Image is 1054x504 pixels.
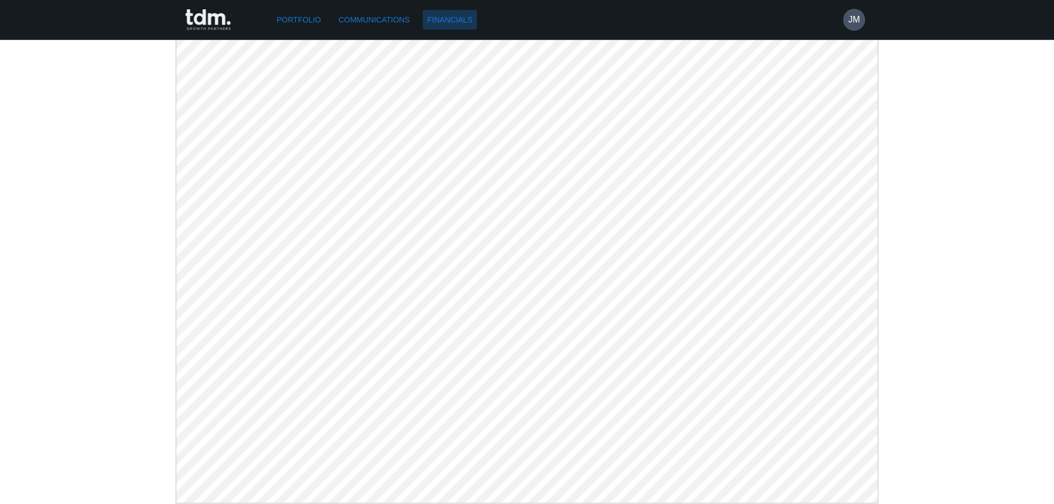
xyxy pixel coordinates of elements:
[334,10,414,30] a: Communications
[423,10,476,30] a: Financials
[843,9,865,31] button: JM
[272,10,326,30] a: Portfolio
[848,13,860,26] h6: JM
[176,39,878,503] img: desktop-pdf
